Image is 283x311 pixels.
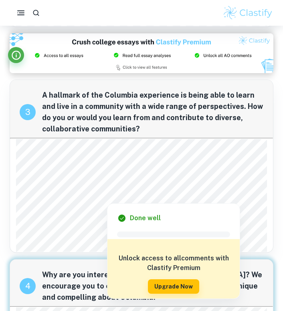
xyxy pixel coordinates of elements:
div: recipe [20,104,36,120]
span: A hallmark of the Columbia experience is being able to learn and live in a community with a wide ... [42,90,263,135]
span: Why are you interested in attending [GEOGRAPHIC_DATA]? We encourage you to consider the aspect(s)... [42,269,263,303]
img: Ad [10,33,273,73]
img: Clastify logo [222,5,273,21]
h6: Done well [130,213,161,223]
h6: Unlock access to all comments with Clastify Premium [111,254,236,273]
div: recipe [20,278,36,294]
button: Info [8,47,24,63]
button: Upgrade Now [148,279,199,294]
